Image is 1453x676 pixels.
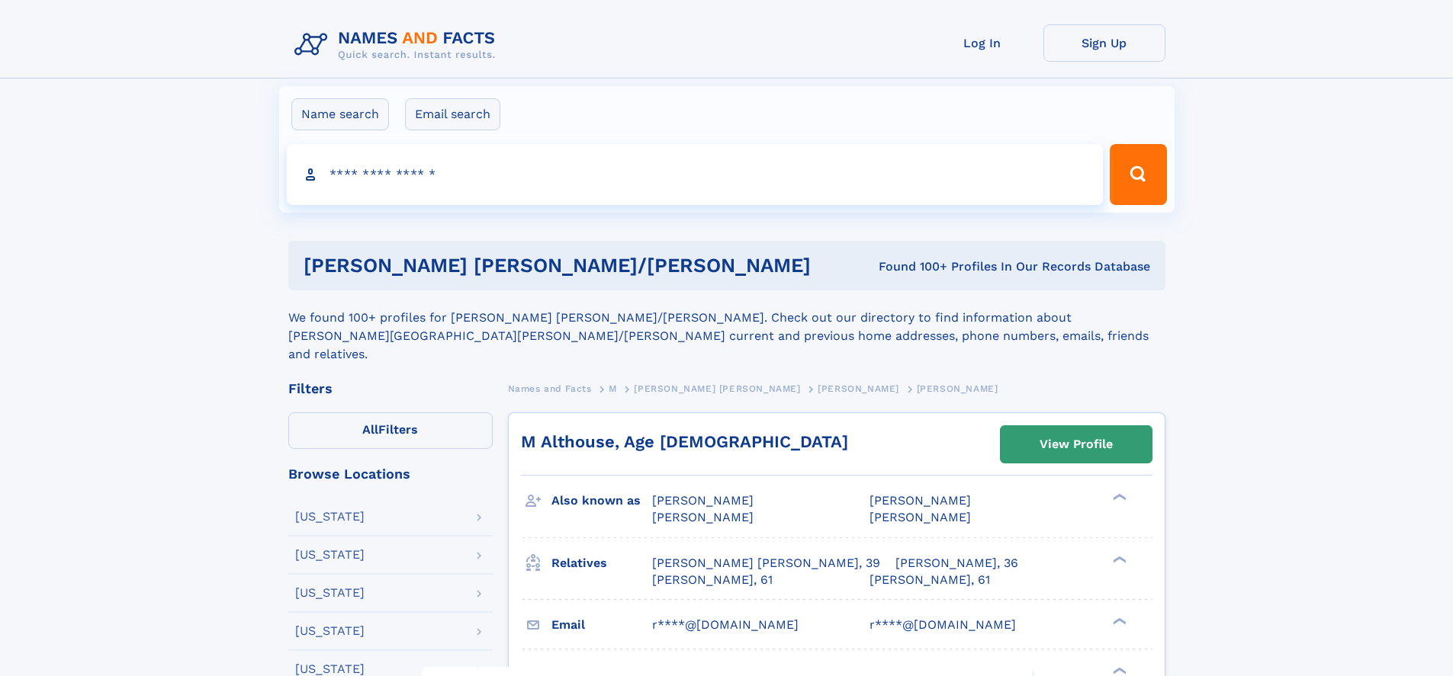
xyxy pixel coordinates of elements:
h3: Email [551,612,652,638]
a: [PERSON_NAME] [PERSON_NAME], 39 [652,555,880,572]
div: ❯ [1109,492,1127,502]
a: [PERSON_NAME] [818,379,899,398]
span: [PERSON_NAME] [917,383,998,394]
span: All [362,422,378,437]
a: Log In [921,24,1043,62]
a: [PERSON_NAME] [PERSON_NAME] [634,379,800,398]
img: Logo Names and Facts [288,24,508,66]
a: Sign Up [1043,24,1165,62]
input: search input [287,144,1104,205]
div: ❯ [1109,665,1127,675]
a: M [609,379,617,398]
label: Email search [405,98,500,130]
div: Found 100+ Profiles In Our Records Database [844,258,1150,275]
span: [PERSON_NAME] [870,493,971,508]
div: ❯ [1109,554,1127,564]
span: [PERSON_NAME] [652,493,754,508]
span: [PERSON_NAME] [870,510,971,524]
label: Name search [291,98,389,130]
span: [PERSON_NAME] [818,383,899,394]
a: View Profile [1001,426,1152,463]
span: M [609,383,617,394]
label: Filters [288,412,493,449]
button: Search Button [1110,144,1166,205]
div: ❯ [1109,616,1127,626]
div: [US_STATE] [295,511,365,523]
div: We found 100+ profiles for [PERSON_NAME] [PERSON_NAME]/[PERSON_NAME]. Check out our directory to ... [288,290,1165,364]
h3: Also known as [551,488,652,514]
a: [PERSON_NAME], 36 [895,555,1018,572]
h1: [PERSON_NAME] [PERSON_NAME]/[PERSON_NAME] [304,256,845,275]
div: [US_STATE] [295,587,365,599]
span: [PERSON_NAME] [PERSON_NAME] [634,383,800,394]
div: View Profile [1040,427,1113,462]
a: [PERSON_NAME], 61 [870,572,990,588]
span: [PERSON_NAME] [652,510,754,524]
div: [US_STATE] [295,625,365,637]
div: Browse Locations [288,467,493,481]
div: Filters [288,382,493,396]
div: [US_STATE] [295,549,365,561]
h3: Relatives [551,550,652,576]
div: [US_STATE] [295,663,365,675]
a: M Althouse, Age [DEMOGRAPHIC_DATA] [521,432,848,451]
a: Names and Facts [508,379,592,398]
a: [PERSON_NAME], 61 [652,572,773,588]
